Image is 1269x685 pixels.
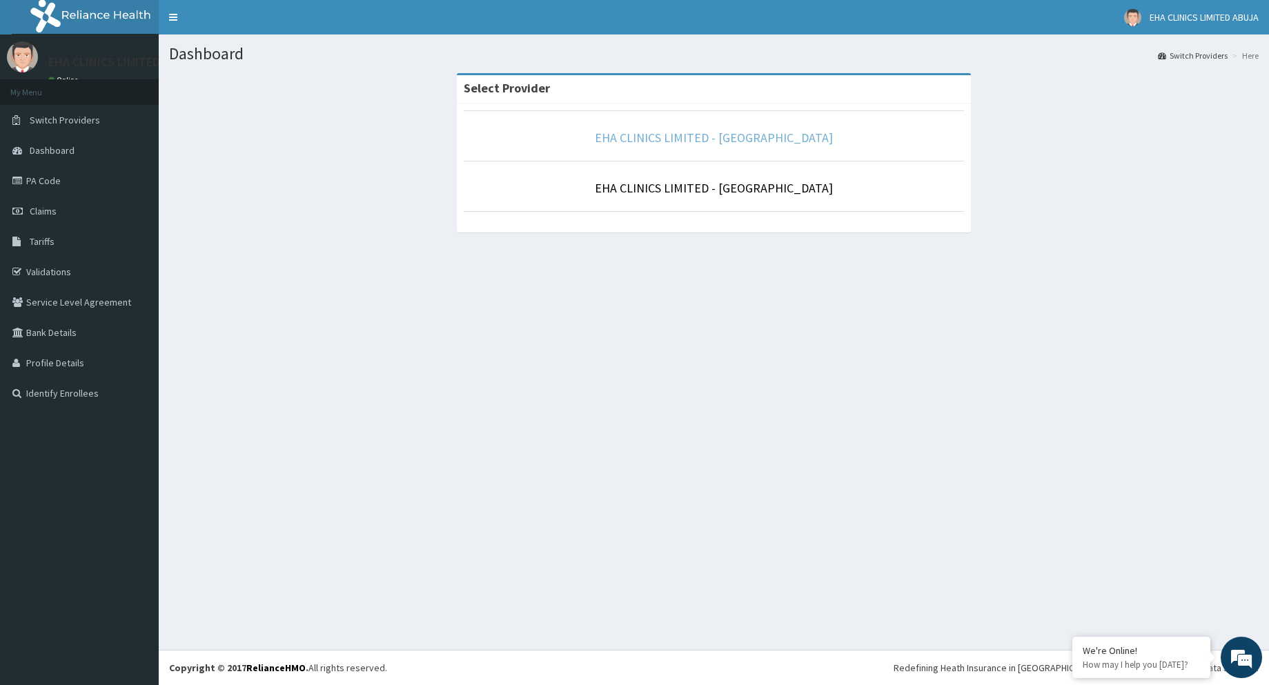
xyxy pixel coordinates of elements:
[30,114,100,126] span: Switch Providers
[1150,11,1259,23] span: EHA CLINICS LIMITED ABUJA
[246,662,306,674] a: RelianceHMO
[595,180,833,196] a: EHA CLINICS LIMITED - [GEOGRAPHIC_DATA]
[894,661,1259,675] div: Redefining Heath Insurance in [GEOGRAPHIC_DATA] using Telemedicine and Data Science!
[159,650,1269,685] footer: All rights reserved.
[26,69,56,103] img: d_794563401_company_1708531726252_794563401
[464,80,550,96] strong: Select Provider
[72,77,232,95] div: Chat with us now
[7,377,263,425] textarea: Type your message and hit 'Enter'
[30,235,55,248] span: Tariffs
[226,7,259,40] div: Minimize live chat window
[48,56,197,68] p: EHA CLINICS LIMITED ABUJA
[169,662,308,674] strong: Copyright © 2017 .
[1158,50,1228,61] a: Switch Providers
[7,41,38,72] img: User Image
[1083,659,1200,671] p: How may I help you today?
[1083,644,1200,657] div: We're Online!
[30,205,57,217] span: Claims
[1124,9,1141,26] img: User Image
[1229,50,1259,61] li: Here
[595,130,833,146] a: EHA CLINICS LIMITED - [GEOGRAPHIC_DATA]
[169,45,1259,63] h1: Dashboard
[48,75,81,85] a: Online
[80,174,190,313] span: We're online!
[30,144,75,157] span: Dashboard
